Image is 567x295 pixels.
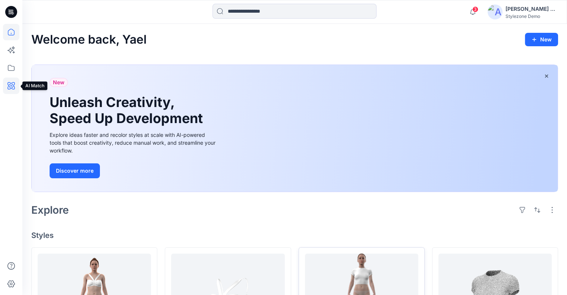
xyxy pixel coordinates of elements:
h1: Unleash Creativity, Speed Up Development [50,94,206,126]
h2: Explore [31,204,69,216]
div: [PERSON_NAME] Ashkenazi [505,4,558,13]
img: avatar [488,4,503,19]
button: New [525,33,558,46]
div: Stylezone Demo [505,13,558,19]
h4: Styles [31,231,558,240]
button: Discover more [50,163,100,178]
span: New [53,78,64,87]
div: Explore ideas faster and recolor styles at scale with AI-powered tools that boost creativity, red... [50,131,217,154]
h2: Welcome back, Yael [31,33,147,47]
a: Discover more [50,163,217,178]
span: 3 [472,6,478,12]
